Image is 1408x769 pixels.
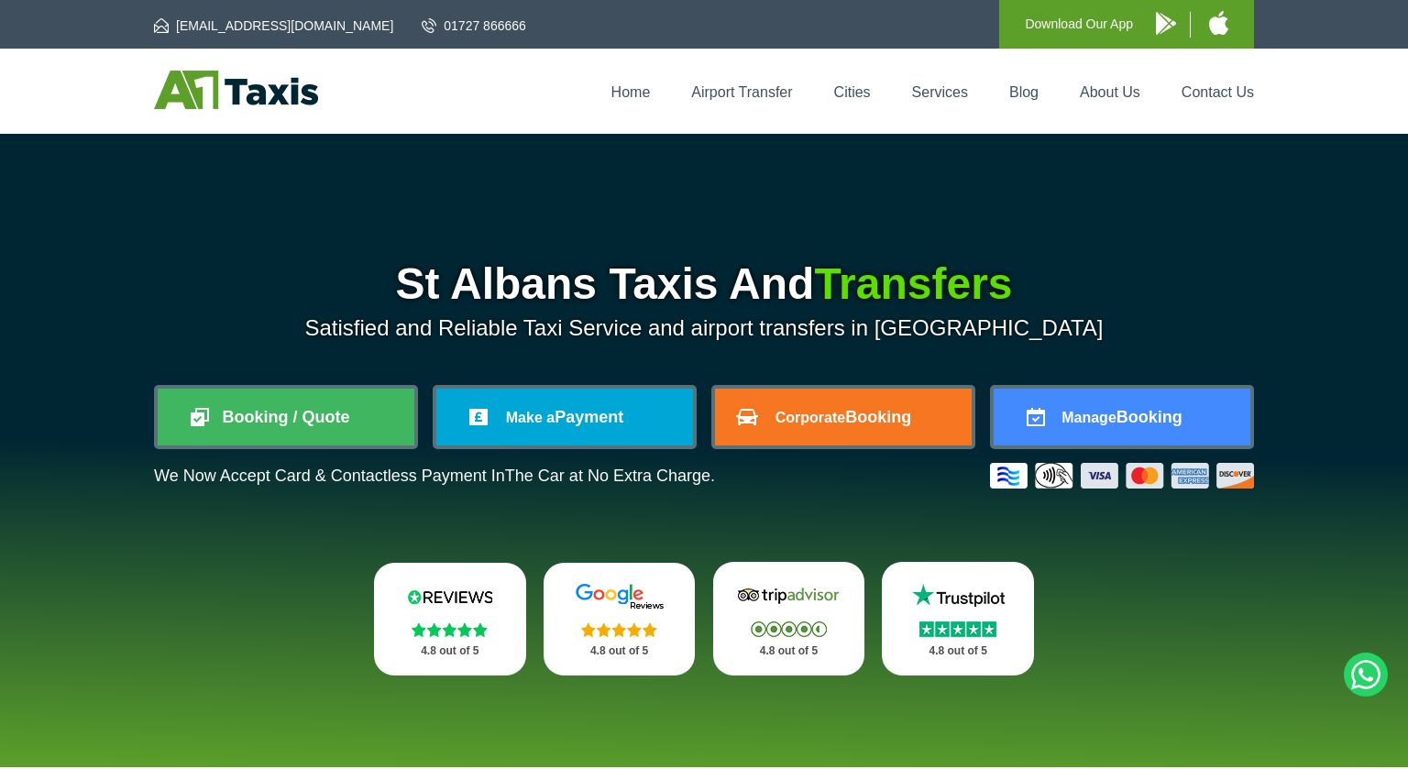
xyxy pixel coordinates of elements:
[691,84,792,100] a: Airport Transfer
[154,315,1254,341] p: Satisfied and Reliable Taxi Service and airport transfers in [GEOGRAPHIC_DATA]
[715,389,972,445] a: CorporateBooking
[154,262,1254,306] h1: St Albans Taxis And
[154,71,318,109] img: A1 Taxis St Albans LTD
[436,389,693,445] a: Make aPayment
[506,410,555,425] span: Make a
[422,16,526,35] a: 01727 866666
[611,84,651,100] a: Home
[919,621,996,637] img: Stars
[912,84,968,100] a: Services
[544,563,696,676] a: Google Stars 4.8 out of 5
[1080,84,1140,100] a: About Us
[733,582,843,610] img: Tripadvisor
[834,84,871,100] a: Cities
[394,640,506,663] p: 4.8 out of 5
[374,563,526,676] a: Reviews.io Stars 4.8 out of 5
[882,562,1034,676] a: Trustpilot Stars 4.8 out of 5
[713,562,865,676] a: Tripadvisor Stars 4.8 out of 5
[581,622,657,637] img: Stars
[154,16,393,35] a: [EMAIL_ADDRESS][DOMAIN_NAME]
[902,640,1014,663] p: 4.8 out of 5
[564,640,676,663] p: 4.8 out of 5
[990,463,1254,489] img: Credit And Debit Cards
[412,622,488,637] img: Stars
[1182,84,1254,100] a: Contact Us
[1209,11,1228,35] img: A1 Taxis iPhone App
[395,583,505,610] img: Reviews.io
[751,621,827,637] img: Stars
[565,583,675,610] img: Google
[505,467,715,485] span: The Car at No Extra Charge.
[733,640,845,663] p: 4.8 out of 5
[1009,84,1039,100] a: Blog
[158,389,414,445] a: Booking / Quote
[775,410,845,425] span: Corporate
[1061,410,1116,425] span: Manage
[1025,13,1133,36] p: Download Our App
[903,582,1013,610] img: Trustpilot
[1156,12,1176,35] img: A1 Taxis Android App
[814,259,1012,308] span: Transfers
[994,389,1250,445] a: ManageBooking
[154,467,715,486] p: We Now Accept Card & Contactless Payment In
